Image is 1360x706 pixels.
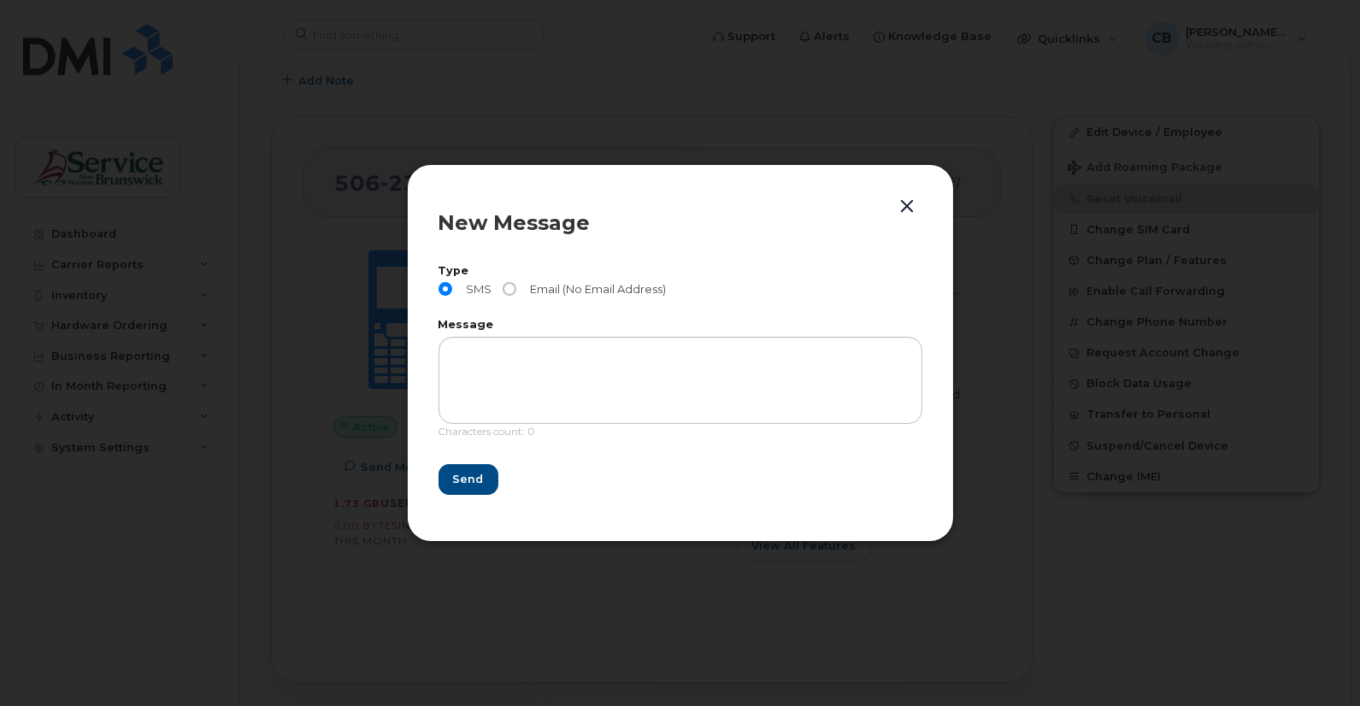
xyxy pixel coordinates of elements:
input: Email (No Email Address) [503,282,516,296]
input: SMS [439,282,452,296]
div: Characters count: 0 [439,424,922,449]
span: Send [453,471,484,487]
span: SMS [459,282,492,296]
span: Email (No Email Address) [523,282,666,296]
label: Type [439,266,922,277]
div: New Message [439,213,922,233]
button: Send [439,464,498,495]
label: Message [439,320,922,331]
